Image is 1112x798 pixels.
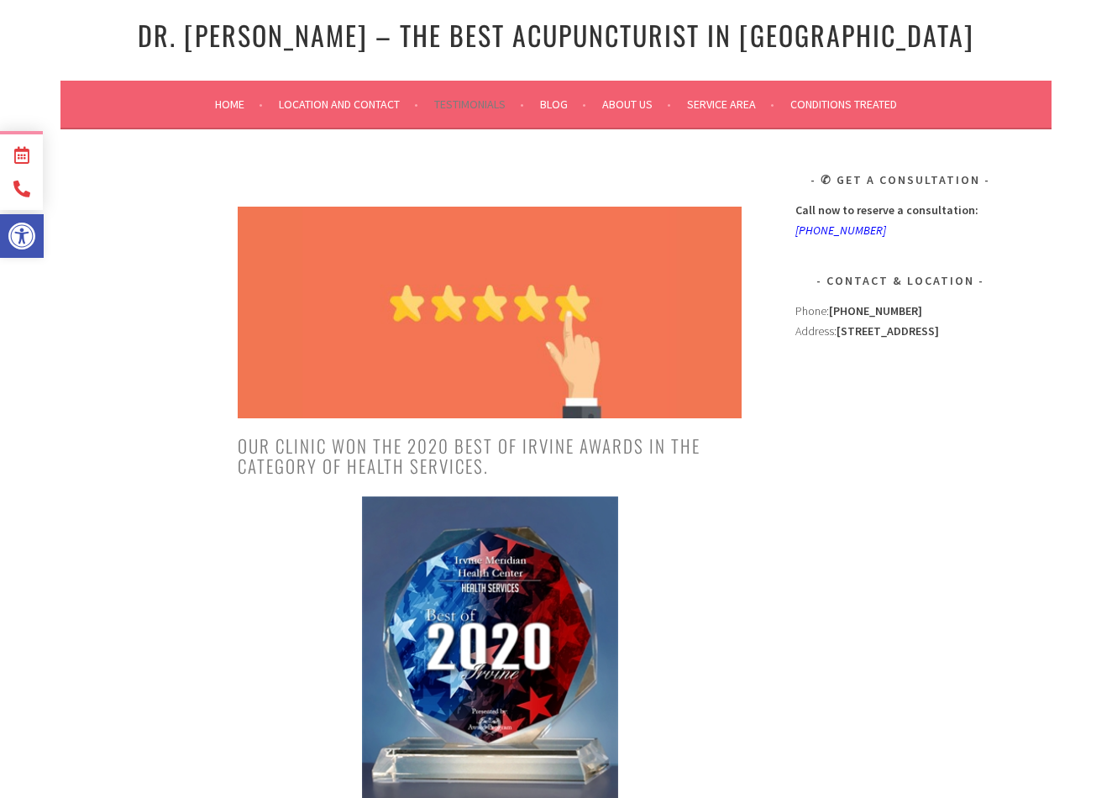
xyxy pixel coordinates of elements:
[790,94,897,114] a: Conditions Treated
[687,94,774,114] a: Service Area
[795,202,978,218] strong: Call now to reserve a consultation:
[795,223,886,238] a: [PHONE_NUMBER]
[138,15,974,55] a: Dr. [PERSON_NAME] – The Best Acupuncturist In [GEOGRAPHIC_DATA]
[602,94,671,114] a: About Us
[837,323,939,339] strong: [STREET_ADDRESS]
[795,301,1005,551] div: Address:
[238,436,742,476] h2: Our clinic won the 2020 Best of Irvine Awards in the category of Health Services.
[795,170,1005,190] h3: ✆ Get A Consultation
[795,270,1005,291] h3: Contact & Location
[434,94,524,114] a: Testimonials
[215,94,263,114] a: Home
[795,301,1005,321] div: Phone:
[829,303,922,318] strong: [PHONE_NUMBER]
[279,94,418,114] a: Location and Contact
[540,94,586,114] a: Blog
[238,207,742,418] img: product-reviews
